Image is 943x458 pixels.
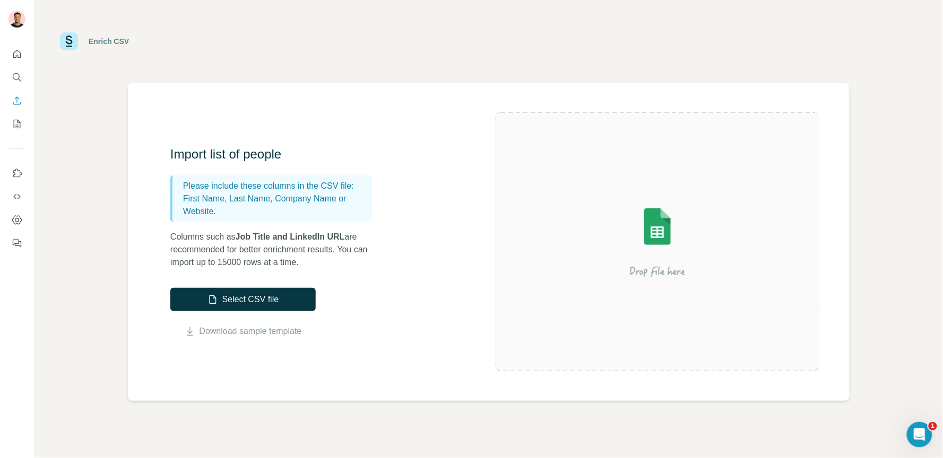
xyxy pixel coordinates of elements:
[8,45,25,64] button: Quick start
[8,11,25,28] img: Avatar
[170,231,383,269] p: Columns such as are recommended for better enrichment results. You can import up to 15000 rows at...
[907,422,932,447] iframe: Intercom live chat
[8,114,25,134] button: My lists
[8,68,25,87] button: Search
[60,32,78,50] img: Surfe Logo
[89,36,129,47] div: Enrich CSV
[170,325,316,338] button: Download sample template
[929,422,937,430] span: 1
[170,288,316,311] button: Select CSV file
[8,91,25,110] button: Enrich CSV
[8,164,25,183] button: Use Surfe on LinkedIn
[8,210,25,230] button: Dashboard
[200,325,302,338] a: Download sample template
[236,232,345,241] span: Job Title and LinkedIn URL
[8,187,25,206] button: Use Surfe API
[183,192,368,218] p: First Name, Last Name, Company Name or Website.
[562,178,753,305] img: Surfe Illustration - Drop file here or select below
[8,234,25,253] button: Feedback
[183,180,368,192] p: Please include these columns in the CSV file:
[170,146,383,163] h3: Import list of people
